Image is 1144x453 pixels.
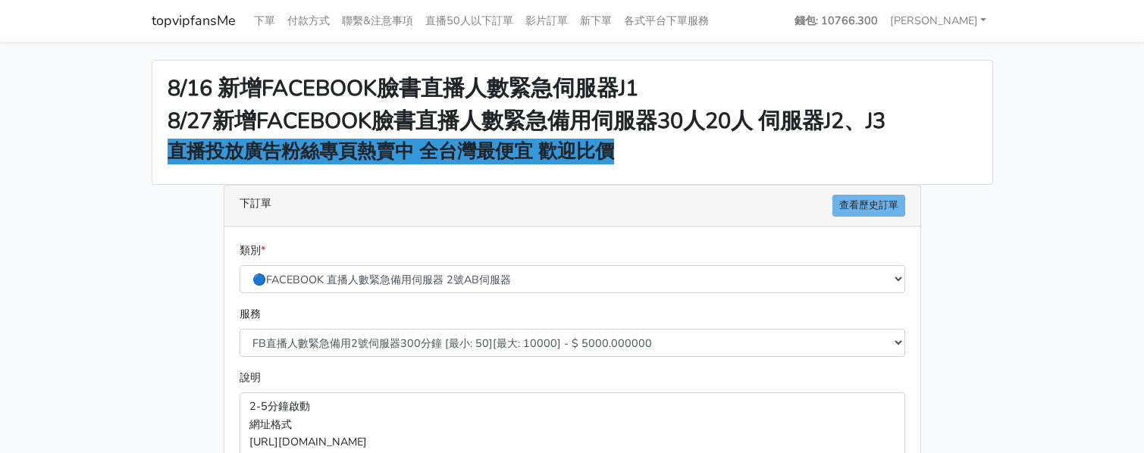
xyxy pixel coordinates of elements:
a: 下單 [248,6,281,36]
label: 類別 [240,242,265,259]
a: 聯繫&注意事項 [336,6,419,36]
strong: 8/27新增FACEBOOK臉書直播人數緊急備用伺服器30人20人 伺服器J2、J3 [168,106,885,136]
a: 付款方式 [281,6,336,36]
a: 錢包: 10766.300 [788,6,884,36]
div: 下訂單 [224,186,920,227]
a: 查看歷史訂單 [832,195,905,217]
a: 影片訂單 [519,6,574,36]
a: 直播50人以下訂單 [419,6,519,36]
a: 各式平台下單服務 [618,6,715,36]
strong: 錢包: 10766.300 [795,13,878,28]
label: 服務 [240,305,261,323]
a: 新下單 [574,6,618,36]
strong: 8/16 新增FACEBOOK臉書直播人數緊急伺服器J1 [168,73,638,103]
a: topvipfansMe [152,6,236,36]
a: [PERSON_NAME] [884,6,993,36]
label: 說明 [240,369,261,386]
strong: 直播投放廣告粉絲專頁熱賣中 全台灣最便宜 歡迎比價 [168,139,614,164]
